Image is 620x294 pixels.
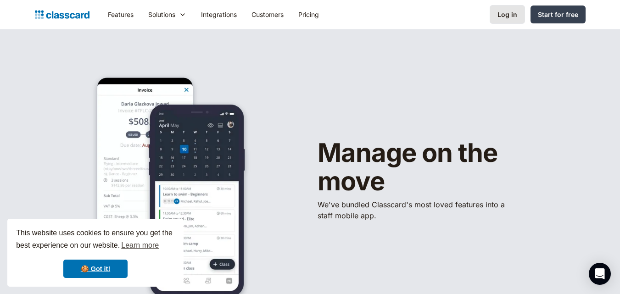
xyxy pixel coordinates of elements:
div: cookieconsent [7,219,184,287]
a: Features [101,4,141,25]
a: Customers [244,4,291,25]
p: We've bundled ​Classcard's most loved features into a staff mobile app. [318,199,510,221]
a: home [35,8,89,21]
a: learn more about cookies [120,239,160,252]
a: Integrations [194,4,244,25]
div: Solutions [141,4,194,25]
div: Open Intercom Messenger [589,263,611,285]
div: Log in [497,10,517,19]
a: dismiss cookie message [63,260,128,278]
div: Start for free [538,10,578,19]
a: Pricing [291,4,326,25]
a: Start for free [531,6,586,23]
span: This website uses cookies to ensure you get the best experience on our website. [16,227,175,252]
a: Log in [490,5,525,24]
div: Solutions [148,10,175,19]
h1: Manage on the move [318,139,556,195]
